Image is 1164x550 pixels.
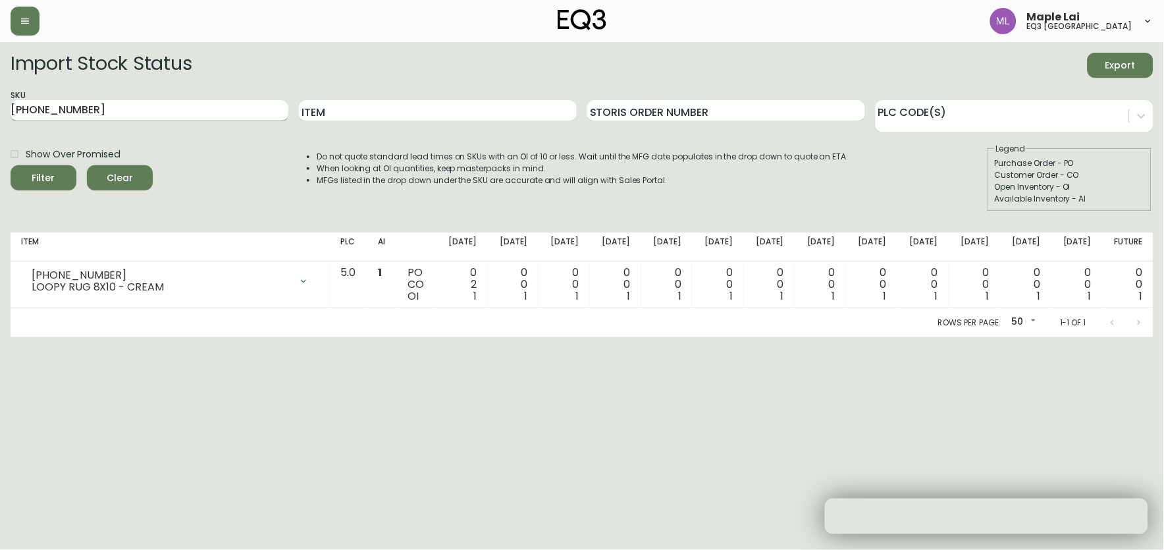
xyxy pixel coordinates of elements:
span: 1 [378,265,382,280]
th: [DATE] [949,233,1000,261]
li: Do not quote standard lead times on SKUs with an OI of 10 or less. Wait until the MFG date popula... [317,151,849,163]
div: Available Inventory - AI [995,193,1145,205]
th: Future [1102,233,1153,261]
div: 0 0 [908,267,938,302]
span: 1 [678,289,681,304]
th: [DATE] [641,233,693,261]
th: [DATE] [999,233,1051,261]
h5: eq3 [GEOGRAPHIC_DATA] [1027,22,1132,30]
div: 0 0 [702,267,733,302]
div: 0 0 [1010,267,1040,302]
div: 50 [1006,312,1039,333]
button: Filter [11,165,76,190]
span: 1 [1088,289,1092,304]
span: 1 [729,289,733,304]
span: 1 [1037,289,1040,304]
div: 0 0 [1061,267,1092,302]
div: 0 0 [652,267,682,302]
div: Customer Order - CO [995,169,1145,181]
span: 1 [525,289,528,304]
legend: Legend [995,143,1027,155]
span: Clear [97,170,142,186]
th: [DATE] [897,233,949,261]
td: 5.0 [330,261,367,308]
div: 0 0 [959,267,990,302]
th: [DATE] [846,233,897,261]
div: [PHONE_NUMBER]LOOPY RUG 8X10 - CREAM [21,267,319,296]
img: 61e28cffcf8cc9f4e300d877dd684943 [990,8,1017,34]
span: 1 [576,289,579,304]
div: 0 0 [857,267,887,302]
span: 1 [986,289,989,304]
span: Maple Lai [1027,12,1080,22]
button: Clear [87,165,153,190]
span: 1 [627,289,631,304]
span: 1 [832,289,835,304]
th: [DATE] [692,233,743,261]
div: 0 0 [754,267,784,302]
div: 0 0 [498,267,528,302]
div: 0 0 [805,267,835,302]
img: logo [558,9,606,30]
div: 0 0 [549,267,579,302]
span: Export [1098,57,1143,74]
div: Open Inventory - OI [995,181,1145,193]
th: [DATE] [795,233,846,261]
div: LOOPY RUG 8X10 - CREAM [32,281,290,293]
th: [DATE] [539,233,590,261]
div: 0 0 [1113,267,1143,302]
span: Show Over Promised [26,148,120,161]
div: 0 0 [600,267,631,302]
th: Item [11,233,330,261]
th: PLC [330,233,367,261]
div: PO CO [408,267,425,302]
span: 1 [781,289,784,304]
p: Rows per page: [938,317,1001,329]
li: MFGs listed in the drop down under the SKU are accurate and will align with Sales Portal. [317,175,849,186]
span: 1 [884,289,887,304]
th: [DATE] [590,233,641,261]
span: OI [408,289,419,304]
div: Purchase Order - PO [995,157,1145,169]
h2: Import Stock Status [11,53,192,78]
th: [DATE] [743,233,795,261]
th: [DATE] [1051,233,1102,261]
span: 1 [1140,289,1143,304]
span: 1 [935,289,938,304]
th: [DATE] [487,233,539,261]
li: When looking at OI quantities, keep masterpacks in mind. [317,163,849,175]
span: 1 [473,289,477,304]
p: 1-1 of 1 [1060,317,1086,329]
th: [DATE] [436,233,487,261]
button: Export [1088,53,1153,78]
div: 0 2 [446,267,477,302]
div: [PHONE_NUMBER] [32,269,290,281]
th: AI [367,233,397,261]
